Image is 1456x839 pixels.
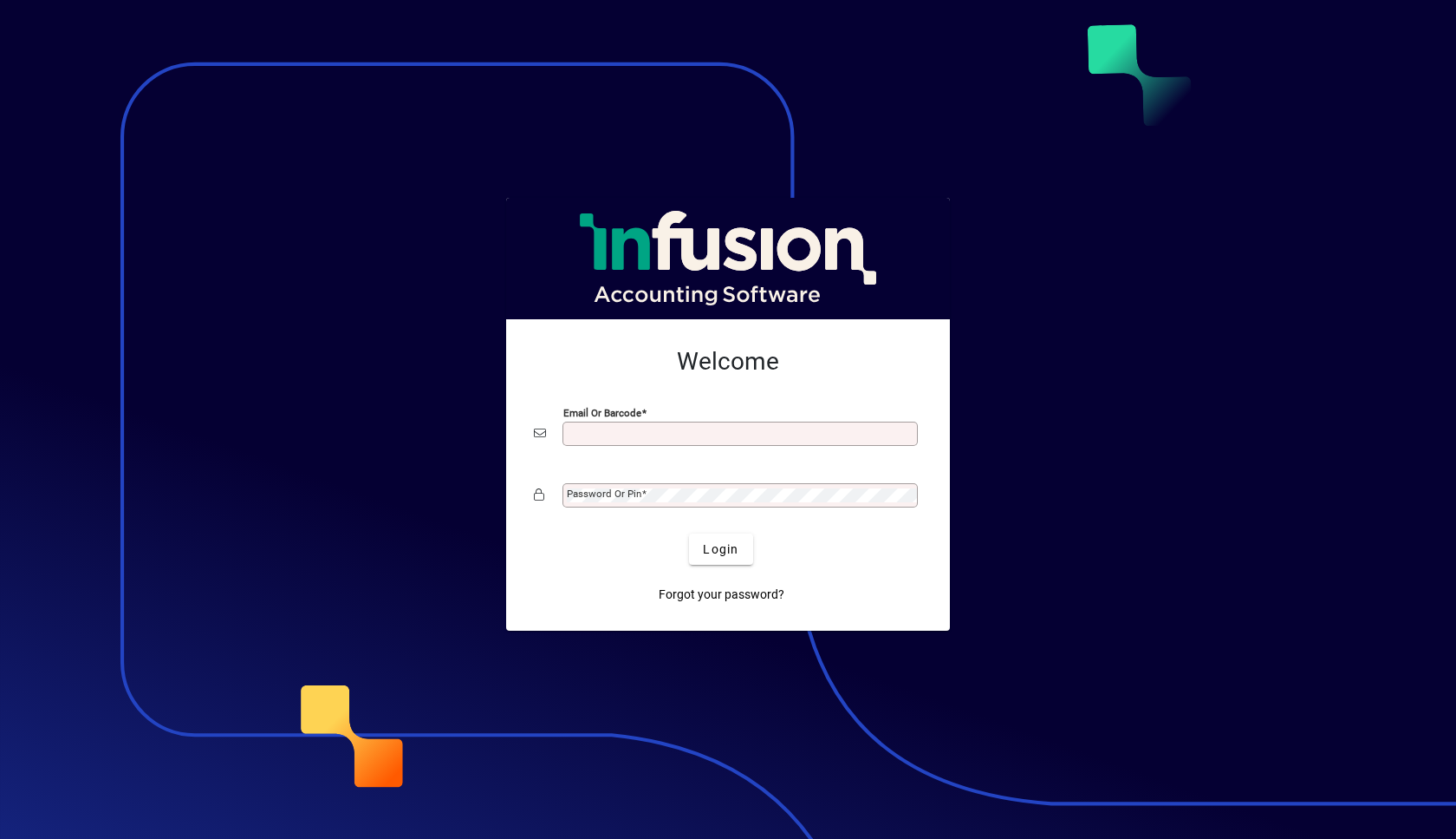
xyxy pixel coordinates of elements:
mat-label: Email or Barcode [563,407,641,419]
mat-label: Password or Pin [567,488,641,500]
button: Login [689,534,752,565]
span: Login [703,541,738,559]
span: Forgot your password? [659,586,784,604]
a: Forgot your password? [652,579,791,610]
h2: Welcome [534,347,922,377]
